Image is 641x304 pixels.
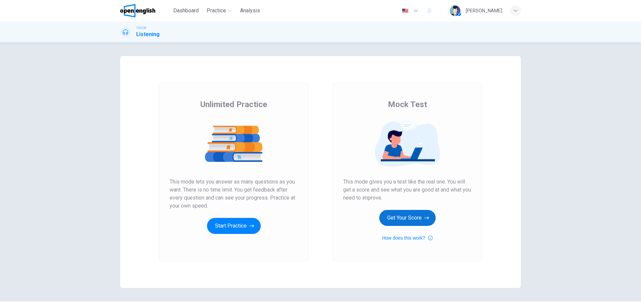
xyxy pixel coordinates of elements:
[204,5,235,17] button: Practice
[120,4,171,17] a: OpenEnglish logo
[120,4,155,17] img: OpenEnglish logo
[173,7,199,15] span: Dashboard
[401,8,409,13] img: en
[343,178,471,202] span: This mode gives you a test like the real one. You will get a score and see what you are good at a...
[379,210,436,226] button: Get Your Score
[207,7,226,15] span: Practice
[136,30,160,38] h1: Listening
[240,7,260,15] span: Analysis
[171,5,201,17] button: Dashboard
[207,218,261,234] button: Start Practice
[136,26,146,30] span: TOEIC®
[237,5,263,17] button: Analysis
[170,178,298,210] span: This mode lets you answer as many questions as you want. There is no time limit. You get feedback...
[466,7,502,15] div: [PERSON_NAME]
[382,234,432,242] button: How does this work?
[388,99,427,110] span: Mock Test
[200,99,267,110] span: Unlimited Practice
[450,5,460,16] img: Profile picture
